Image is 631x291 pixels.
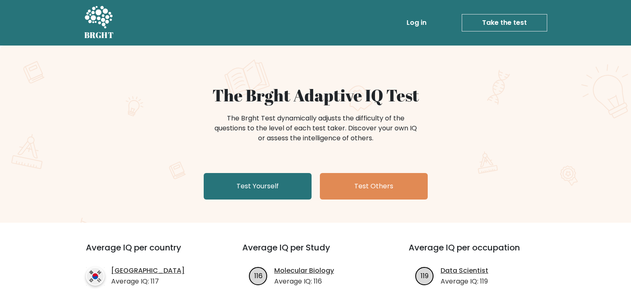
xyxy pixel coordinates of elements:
[86,267,105,286] img: country
[242,243,389,262] h3: Average IQ per Study
[462,14,547,31] a: Take the test
[212,113,419,143] div: The Brght Test dynamically adjusts the difficulty of the questions to the level of each test take...
[204,173,312,200] a: Test Yourself
[441,266,488,276] a: Data Scientist
[320,173,428,200] a: Test Others
[274,277,334,286] p: Average IQ: 116
[84,3,114,42] a: BRGHT
[111,277,185,286] p: Average IQ: 117
[274,266,334,276] a: Molecular Biology
[421,271,429,280] text: 119
[84,30,114,40] h5: BRGHT
[113,85,518,105] h1: The Brght Adaptive IQ Test
[86,243,212,262] h3: Average IQ per country
[403,14,430,31] a: Log in
[254,271,263,280] text: 116
[441,277,488,286] p: Average IQ: 119
[111,266,185,276] a: [GEOGRAPHIC_DATA]
[409,243,555,262] h3: Average IQ per occupation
